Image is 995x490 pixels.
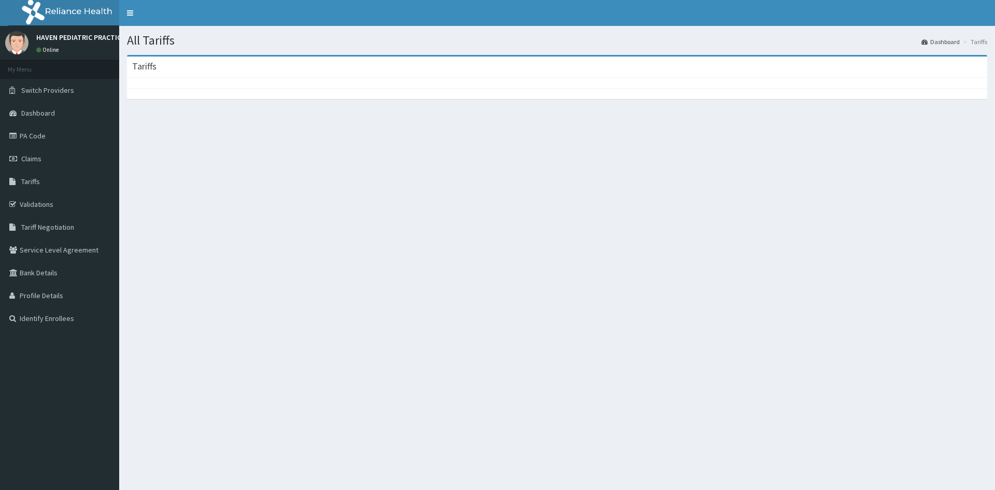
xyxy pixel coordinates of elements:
[36,46,61,53] a: Online
[36,34,125,41] p: HAVEN PEDIATRIC PRACTICE
[961,37,987,46] li: Tariffs
[21,177,40,186] span: Tariffs
[21,154,41,163] span: Claims
[5,31,29,54] img: User Image
[132,62,157,71] h3: Tariffs
[921,37,960,46] a: Dashboard
[21,222,74,232] span: Tariff Negotiation
[127,34,987,47] h1: All Tariffs
[21,108,55,118] span: Dashboard
[21,86,74,95] span: Switch Providers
